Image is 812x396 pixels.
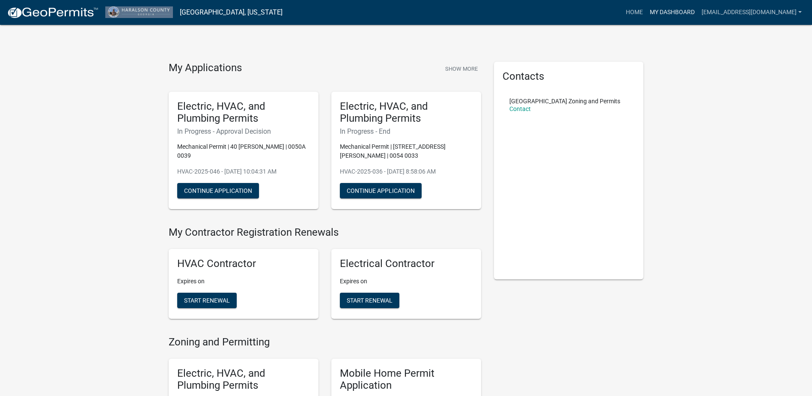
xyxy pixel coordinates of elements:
[169,62,242,75] h4: My Applications
[509,105,531,112] a: Contact
[180,5,283,20] a: [GEOGRAPHIC_DATA], [US_STATE]
[340,167,473,176] p: HVAC-2025-036 - [DATE] 8:58:06 AM
[698,4,805,21] a: [EMAIL_ADDRESS][DOMAIN_NAME]
[184,297,230,303] span: Start Renewal
[442,62,481,76] button: Show More
[340,293,399,308] button: Start Renewal
[646,4,698,21] a: My Dashboard
[503,70,635,83] h5: Contacts
[177,277,310,286] p: Expires on
[105,6,173,18] img: Haralson County, Georgia
[340,183,422,198] button: Continue Application
[177,293,237,308] button: Start Renewal
[177,258,310,270] h5: HVAC Contractor
[177,100,310,125] h5: Electric, HVAC, and Plumbing Permits
[177,167,310,176] p: HVAC-2025-046 - [DATE] 10:04:31 AM
[177,142,310,160] p: Mechanical Permit | 40 [PERSON_NAME] | 0050A 0039
[622,4,646,21] a: Home
[340,367,473,392] h5: Mobile Home Permit Application
[169,226,481,239] h4: My Contractor Registration Renewals
[340,100,473,125] h5: Electric, HVAC, and Plumbing Permits
[340,127,473,135] h6: In Progress - End
[177,367,310,392] h5: Electric, HVAC, and Plumbing Permits
[169,336,481,348] h4: Zoning and Permitting
[347,297,393,303] span: Start Renewal
[177,183,259,198] button: Continue Application
[177,127,310,135] h6: In Progress - Approval Decision
[340,258,473,270] h5: Electrical Contractor
[340,277,473,286] p: Expires on
[169,226,481,326] wm-registration-list-section: My Contractor Registration Renewals
[509,98,620,104] p: [GEOGRAPHIC_DATA] Zoning and Permits
[340,142,473,160] p: Mechanical Permit | [STREET_ADDRESS][PERSON_NAME] | 0054 0033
